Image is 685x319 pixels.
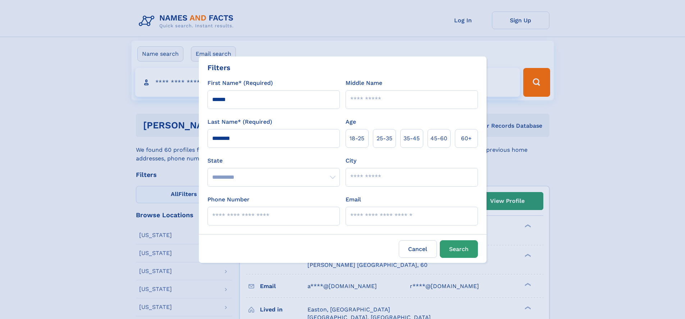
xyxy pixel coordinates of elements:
label: Cancel [399,240,437,258]
span: 35‑45 [403,134,420,143]
button: Search [440,240,478,258]
label: Age [346,118,356,126]
label: First Name* (Required) [207,79,273,87]
span: 18‑25 [350,134,364,143]
span: 25‑35 [376,134,392,143]
div: Filters [207,62,230,73]
label: Last Name* (Required) [207,118,272,126]
label: Phone Number [207,195,250,204]
span: 60+ [461,134,472,143]
label: Middle Name [346,79,382,87]
span: 45‑60 [430,134,447,143]
label: Email [346,195,361,204]
label: State [207,156,340,165]
label: City [346,156,356,165]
